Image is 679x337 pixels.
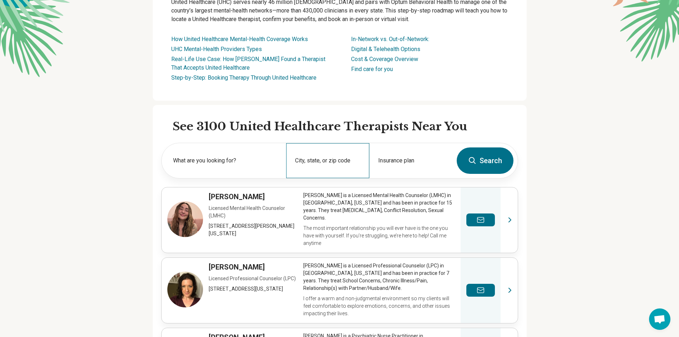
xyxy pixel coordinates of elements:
label: What are you looking for? [173,156,278,165]
a: Open chat [649,308,670,330]
a: Find care for you [351,66,393,72]
a: How United Healthcare Mental-Health Coverage Works [171,36,308,42]
a: In-Network vs. Out-of-Network: [351,36,429,42]
button: Send a message [466,284,495,297]
a: Real-Life Use Case: How [PERSON_NAME] Found a Therapist That Accepts United Healthcare [171,56,325,71]
h2: See 3100 United Healthcare Therapists Near You [173,119,518,134]
button: Send a message [466,213,495,226]
a: Step-by-Step: Booking Therapy Through United Healthcare [171,74,316,81]
button: Search [457,147,513,174]
a: Digital & Telehealth Options [351,46,420,52]
a: UHC Mental-Health Providers Types [171,46,262,52]
a: Cost & Coverage Overview [351,56,418,62]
